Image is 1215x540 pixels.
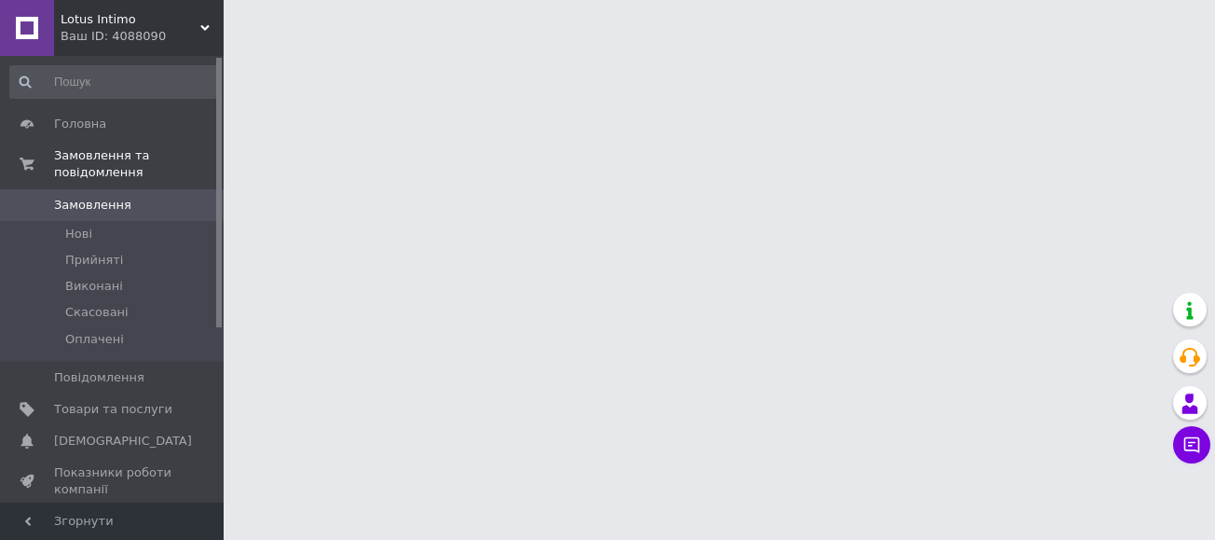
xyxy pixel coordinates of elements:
[65,331,124,348] span: Оплачені
[65,252,123,269] span: Прийняті
[61,28,224,45] div: Ваш ID: 4088090
[54,197,131,214] span: Замовлення
[54,147,224,181] span: Замовлення та повідомлення
[65,304,129,321] span: Скасовані
[1173,426,1210,464] button: Чат з покупцем
[65,278,123,295] span: Виконані
[54,464,172,498] span: Показники роботи компанії
[61,11,200,28] span: Lotus Intimo
[54,369,144,386] span: Повідомлення
[54,433,192,450] span: [DEMOGRAPHIC_DATA]
[54,401,172,418] span: Товари та послуги
[9,65,220,99] input: Пошук
[54,116,106,132] span: Головна
[65,226,92,242] span: Нові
